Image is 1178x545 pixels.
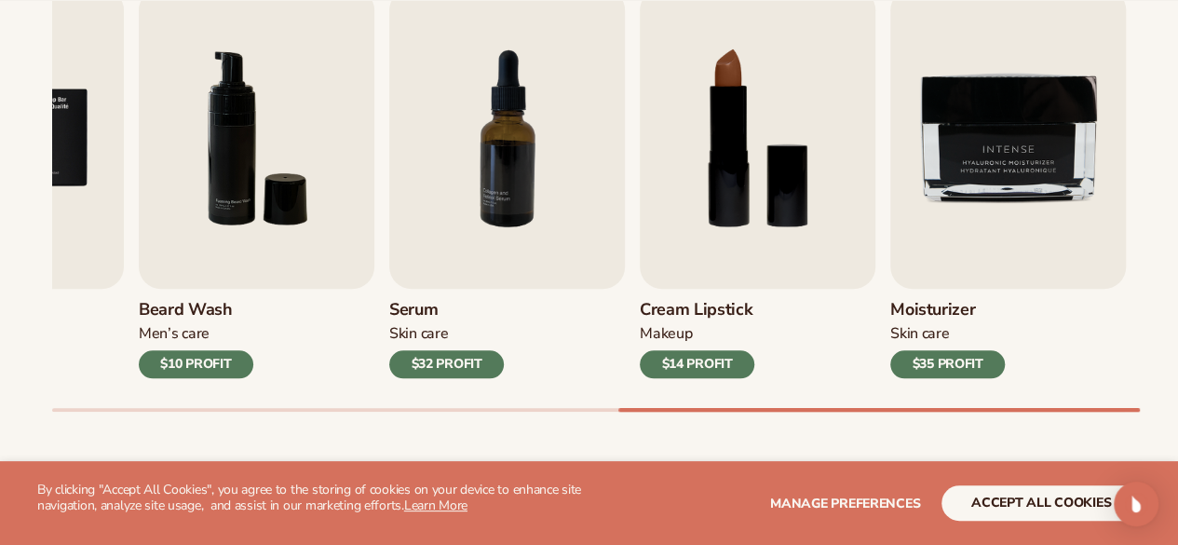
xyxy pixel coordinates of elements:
div: Men’s Care [139,324,253,344]
h3: Beard Wash [139,300,253,320]
p: By clicking "Accept All Cookies", you agree to the storing of cookies on your device to enhance s... [37,483,589,514]
span: Manage preferences [770,495,920,512]
div: $10 PROFIT [139,350,253,378]
h3: Serum [389,300,504,320]
div: Skin Care [389,324,504,344]
div: Makeup [640,324,754,344]
a: Learn More [404,497,467,514]
div: $35 PROFIT [890,350,1005,378]
button: Manage preferences [770,485,920,521]
div: $14 PROFIT [640,350,754,378]
div: $32 PROFIT [389,350,504,378]
h3: Moisturizer [890,300,1005,320]
h3: Cream Lipstick [640,300,754,320]
button: accept all cookies [941,485,1141,521]
div: Open Intercom Messenger [1114,482,1158,526]
div: Skin Care [890,324,1005,344]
